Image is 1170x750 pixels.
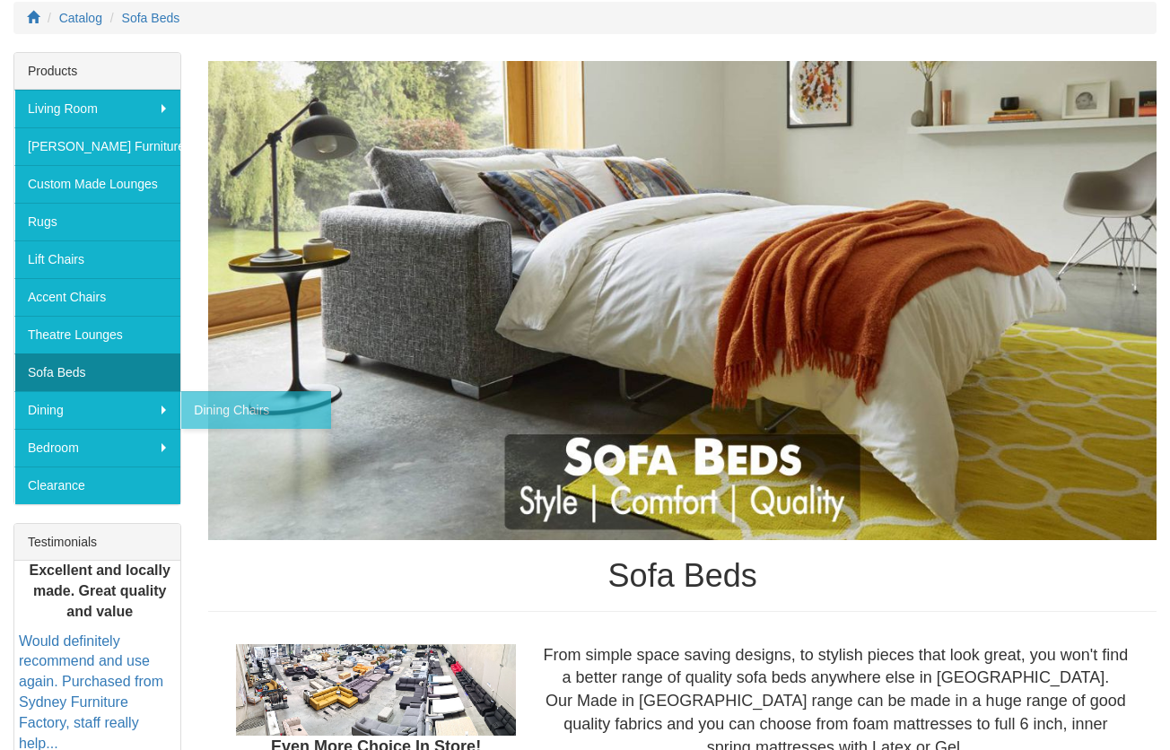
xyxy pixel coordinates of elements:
[14,391,180,429] a: Dining
[14,127,180,165] a: [PERSON_NAME] Furniture
[14,524,180,561] div: Testimonials
[208,61,1157,540] img: Sofa Beds
[59,11,102,25] a: Catalog
[236,644,516,736] img: Showroom
[180,391,331,429] a: Dining Chairs
[14,165,180,203] a: Custom Made Lounges
[14,240,180,278] a: Lift Chairs
[19,632,163,750] a: Would definitely recommend and use again. Purchased from Sydney Furniture Factory, staff really h...
[14,90,180,127] a: Living Room
[14,353,180,391] a: Sofa Beds
[14,429,180,467] a: Bedroom
[122,11,180,25] a: Sofa Beds
[14,467,180,504] a: Clearance
[29,562,170,619] b: Excellent and locally made. Great quality and value
[14,316,180,353] a: Theatre Lounges
[14,203,180,240] a: Rugs
[14,278,180,316] a: Accent Chairs
[208,558,1157,594] h1: Sofa Beds
[14,53,180,90] div: Products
